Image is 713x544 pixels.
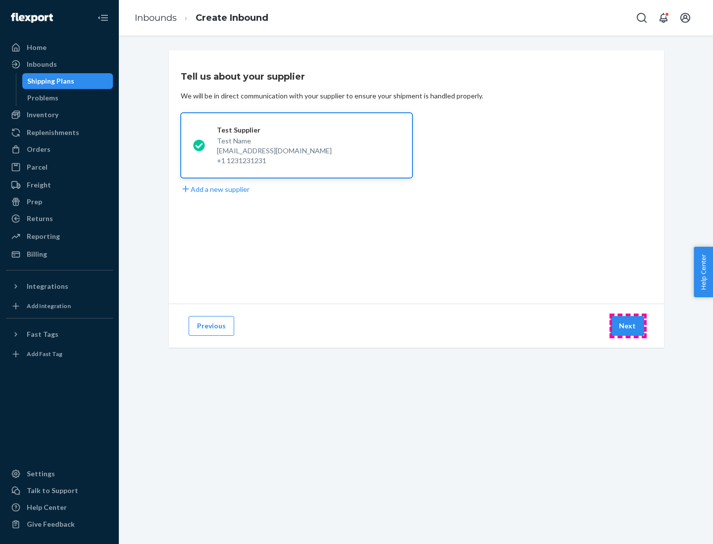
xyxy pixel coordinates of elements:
ol: breadcrumbs [127,3,276,33]
div: Add Integration [27,302,71,310]
a: Help Center [6,499,113,515]
div: Help Center [27,502,67,512]
a: Problems [22,90,113,106]
a: Parcel [6,159,113,175]
div: Home [27,43,47,52]
img: Flexport logo [11,13,53,23]
div: Fast Tags [27,329,58,339]
div: Problems [27,93,58,103]
div: Replenishments [27,128,79,137]
div: Shipping Plans [27,76,74,86]
a: Talk to Support [6,483,113,499]
a: Prep [6,194,113,210]
div: Inbounds [27,59,57,69]
a: Add Integration [6,298,113,314]
div: Parcel [27,162,48,172]
button: Help Center [694,247,713,297]
div: Freight [27,180,51,190]
a: Home [6,40,113,55]
div: Inventory [27,110,58,120]
a: Replenishments [6,125,113,140]
button: Add a new supplier [181,184,250,194]
div: Billing [27,249,47,259]
button: Fast Tags [6,326,113,342]
div: Add Fast Tag [27,350,62,358]
a: Inventory [6,107,113,123]
a: Inbounds [6,56,113,72]
a: Billing [6,246,113,262]
div: Integrations [27,281,68,291]
div: Give Feedback [27,519,75,529]
a: Reporting [6,228,113,244]
h3: Tell us about your supplier [181,70,305,83]
div: Prep [27,197,42,207]
button: Open Search Box [632,8,652,28]
a: Create Inbound [196,12,268,23]
div: Returns [27,214,53,224]
a: Freight [6,177,113,193]
button: Open account menu [675,8,695,28]
a: Add Fast Tag [6,346,113,362]
button: Next [611,316,644,336]
div: We will be in direct communication with your supplier to ensure your shipment is handled properly. [181,91,483,101]
button: Close Navigation [93,8,113,28]
button: Give Feedback [6,516,113,532]
button: Previous [189,316,234,336]
button: Open notifications [654,8,673,28]
button: Integrations [6,278,113,294]
a: Settings [6,466,113,482]
a: Orders [6,141,113,157]
a: Inbounds [135,12,177,23]
a: Returns [6,211,113,227]
div: Reporting [27,231,60,241]
div: Talk to Support [27,486,78,496]
div: Orders [27,144,51,154]
div: Settings [27,469,55,479]
a: Shipping Plans [22,73,113,89]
